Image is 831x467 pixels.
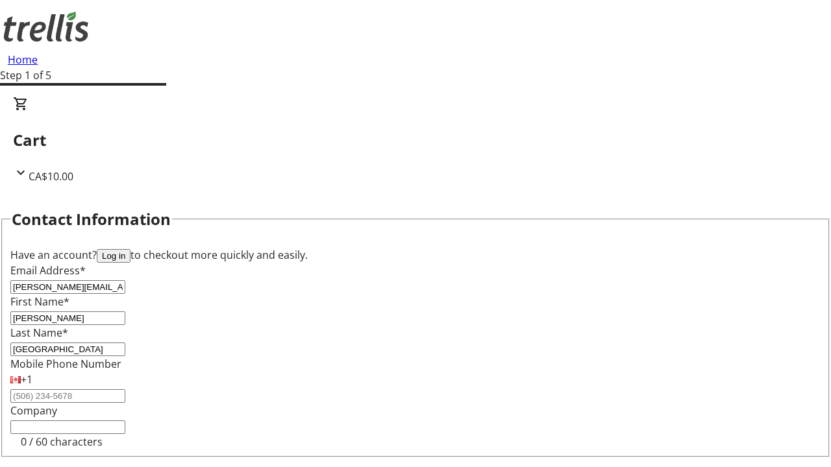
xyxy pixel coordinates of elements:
[10,326,68,340] label: Last Name*
[21,435,103,449] tr-character-limit: 0 / 60 characters
[13,96,818,184] div: CartCA$10.00
[29,169,73,184] span: CA$10.00
[12,208,171,231] h2: Contact Information
[10,357,121,371] label: Mobile Phone Number
[97,249,130,263] button: Log in
[10,247,821,263] div: Have an account? to checkout more quickly and easily.
[10,389,125,403] input: (506) 234-5678
[10,403,57,418] label: Company
[10,294,69,309] label: First Name*
[13,128,818,152] h2: Cart
[10,263,86,278] label: Email Address*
